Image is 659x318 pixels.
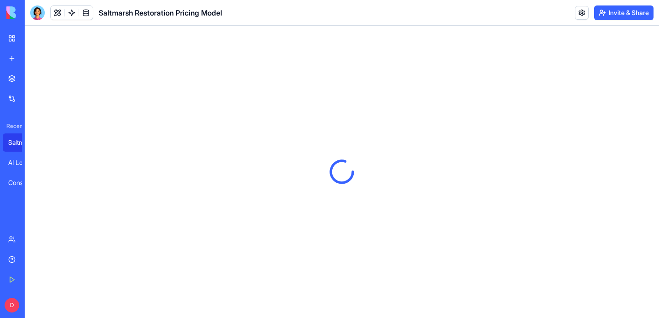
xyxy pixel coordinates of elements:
[99,7,222,18] span: Saltmarsh Restoration Pricing Model
[5,298,19,313] span: D
[8,138,34,147] div: Saltmarsh Restoration Pricing Model
[8,178,34,187] div: Construction Manager
[8,158,34,167] div: AI Logo Generator
[3,133,39,152] a: Saltmarsh Restoration Pricing Model
[3,122,22,130] span: Recent
[3,174,39,192] a: Construction Manager
[3,154,39,172] a: AI Logo Generator
[6,6,63,19] img: logo
[594,5,654,20] button: Invite & Share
